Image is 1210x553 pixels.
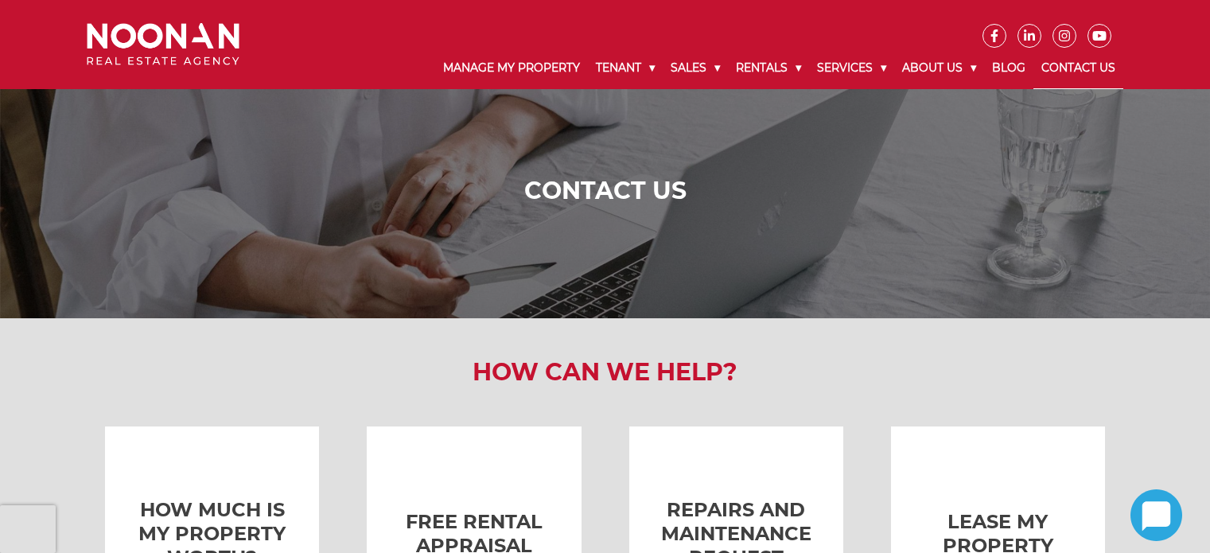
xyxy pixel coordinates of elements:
[588,48,663,88] a: Tenant
[809,48,894,88] a: Services
[91,177,1119,205] h1: Contact Us
[1033,48,1123,89] a: Contact Us
[894,48,984,88] a: About Us
[87,23,239,65] img: Noonan Real Estate Agency
[984,48,1033,88] a: Blog
[75,358,1135,387] h2: How Can We Help?
[663,48,728,88] a: Sales
[728,48,809,88] a: Rentals
[435,48,588,88] a: Manage My Property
